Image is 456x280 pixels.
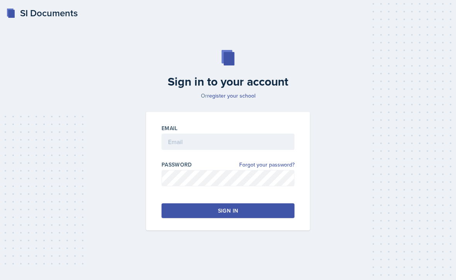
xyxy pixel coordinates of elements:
label: Email [162,124,178,132]
p: Or [141,92,315,100]
div: Sign in [218,207,238,215]
label: Password [162,161,192,168]
a: Forgot your password? [239,161,294,169]
button: Sign in [162,203,294,218]
a: register your school [207,92,255,100]
h2: Sign in to your account [141,75,315,89]
input: Email [162,134,294,150]
a: SI Documents [6,6,78,20]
